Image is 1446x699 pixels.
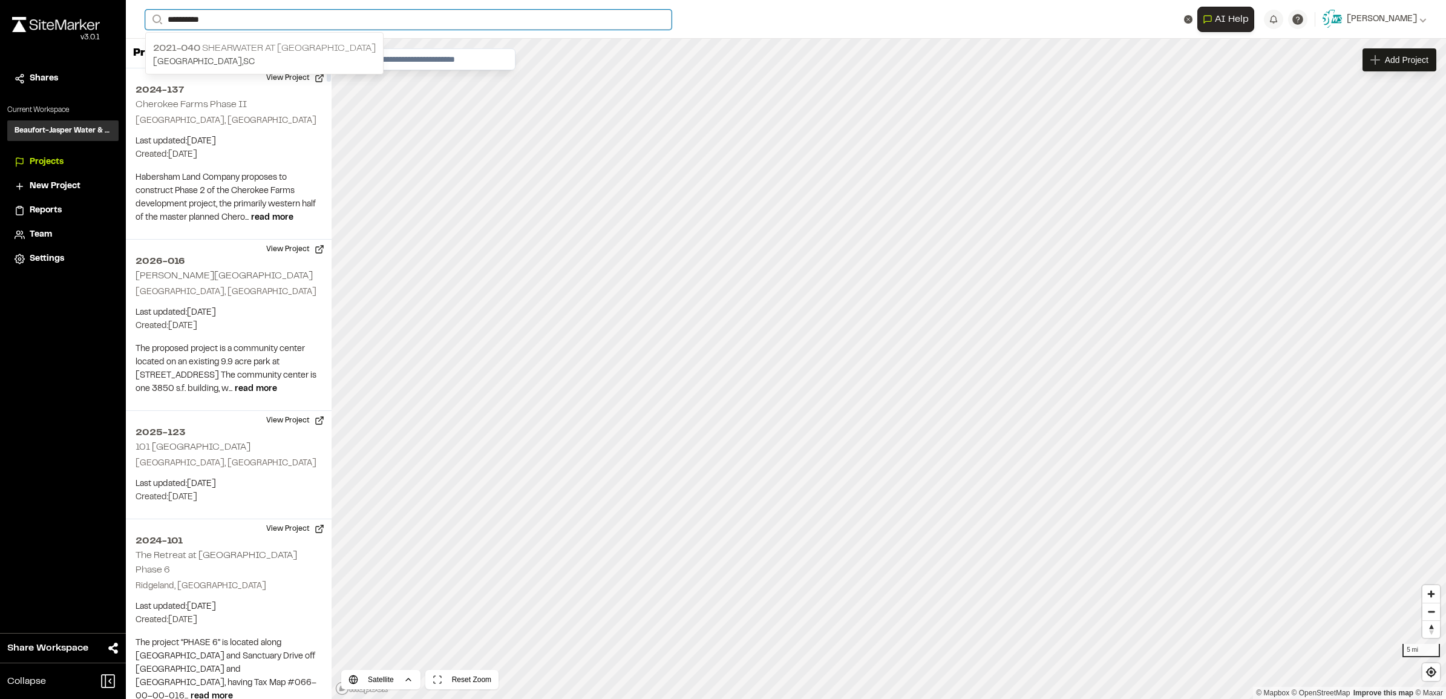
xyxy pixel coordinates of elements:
img: rebrand.png [12,17,100,32]
span: Shares [30,72,58,85]
button: [PERSON_NAME] [1323,10,1427,29]
p: Created: [DATE] [136,491,322,504]
span: Team [30,228,52,241]
span: Add Project [1385,54,1428,66]
span: 2021-040 [153,44,200,53]
span: Settings [30,252,64,266]
h3: Beaufort-Jasper Water & Sewer Authority [15,125,111,136]
a: Map feedback [1353,689,1413,697]
p: [GEOGRAPHIC_DATA], [GEOGRAPHIC_DATA] [136,114,322,128]
button: View Project [259,411,332,430]
a: OpenStreetMap [1292,689,1350,697]
a: New Project [15,180,111,193]
h2: 2026-016 [136,254,322,269]
h2: 2024-137 [136,83,322,97]
span: Projects [30,156,64,169]
p: Habersham Land Company proposes to construct Phase 2 of the Cherokee Farms development project, t... [136,171,322,225]
h2: 101 [GEOGRAPHIC_DATA] [136,443,250,451]
p: Created: [DATE] [136,148,322,162]
button: Find my location [1422,663,1440,681]
span: read more [251,214,293,222]
a: Team [15,228,111,241]
button: View Project [259,519,332,539]
button: Zoom in [1422,585,1440,603]
span: New Project [30,180,80,193]
a: Settings [15,252,111,266]
h2: Cherokee Farms Phase II [136,100,247,109]
a: Mapbox [1256,689,1289,697]
h2: 2025-123 [136,425,322,440]
span: Reports [30,204,62,217]
a: Reports [15,204,111,217]
button: Clear text [1184,15,1192,24]
button: Search [145,10,167,30]
a: 2021-040 Shearwater at [GEOGRAPHIC_DATA][GEOGRAPHIC_DATA],SC [146,36,383,74]
p: The proposed project is a community center located on an existing 9.9 acre park at [STREET_ADDRES... [136,343,322,396]
button: View Project [259,240,332,259]
p: Last updated: [DATE] [136,477,322,491]
p: [GEOGRAPHIC_DATA] , SC [153,56,376,69]
a: Projects [15,156,111,169]
p: [GEOGRAPHIC_DATA], [GEOGRAPHIC_DATA] [136,286,322,299]
div: Open AI Assistant [1197,7,1259,32]
span: Collapse [7,674,46,689]
p: Last updated: [DATE] [136,306,322,320]
a: Maxar [1415,689,1443,697]
button: Satellite [341,670,420,689]
p: Ridgeland, [GEOGRAPHIC_DATA] [136,580,322,593]
span: AI Help [1215,12,1249,27]
span: Share Workspace [7,641,88,655]
p: Last updated: [DATE] [136,135,322,148]
a: Mapbox logo [335,681,388,695]
canvas: Map [332,39,1446,699]
a: Shares [15,72,111,85]
p: Projects [133,45,178,62]
button: Zoom out [1422,603,1440,620]
img: User [1323,10,1342,29]
span: read more [235,386,277,393]
h2: The Retreat at [GEOGRAPHIC_DATA] Phase 6 [136,551,297,574]
p: Created: [DATE] [136,614,322,627]
p: Created: [DATE] [136,320,322,333]
h2: 2024-101 [136,534,322,548]
p: [GEOGRAPHIC_DATA], [GEOGRAPHIC_DATA] [136,457,322,470]
p: Shearwater at [GEOGRAPHIC_DATA] [153,41,376,56]
h2: [PERSON_NAME][GEOGRAPHIC_DATA] [136,272,313,280]
p: Current Workspace [7,105,119,116]
button: View Project [259,68,332,88]
button: Reset bearing to north [1422,620,1440,638]
span: [PERSON_NAME] [1347,13,1417,26]
div: Oh geez...please don't... [12,32,100,43]
p: Last updated: [DATE] [136,600,322,614]
button: Reset Zoom [425,670,499,689]
button: Open AI Assistant [1197,7,1254,32]
div: 5 mi [1402,644,1440,657]
span: Reset bearing to north [1422,621,1440,638]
